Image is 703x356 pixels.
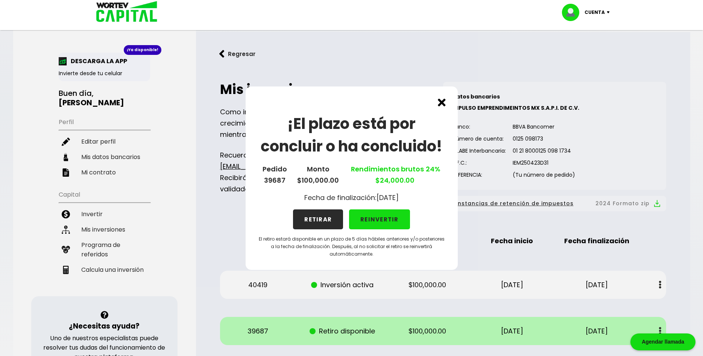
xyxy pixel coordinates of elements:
[258,235,446,258] p: El retiro estará disponible en un plazo de 5 días hábiles anteriores y/o posteriores a la fecha d...
[438,98,446,106] img: cross.ed5528e3.svg
[263,164,287,186] p: Pedido 39687
[297,164,339,186] p: Monto $100,000.00
[562,4,585,21] img: profile-image
[630,333,695,350] div: Agendar llamada
[349,164,440,185] a: Rendimientos brutos $24,000.00
[293,209,343,229] button: RETIRAR
[585,7,605,18] p: Cuenta
[605,11,615,14] img: icon-down
[349,209,410,229] button: REINVERTIR
[258,112,446,158] h1: ¡El plazo está por concluir o ha concluido!
[424,164,440,174] span: 24%
[304,192,399,203] p: Fecha de finalización: [DATE]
